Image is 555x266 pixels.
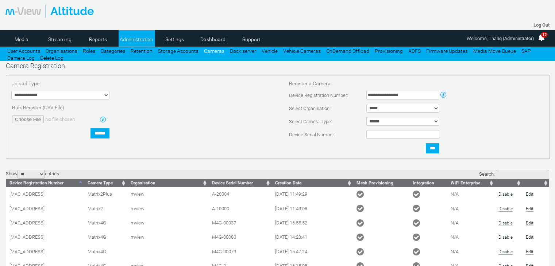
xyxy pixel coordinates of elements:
[262,48,278,54] a: Vehicle
[131,180,155,185] span: Organisation
[208,201,271,215] td: A-10000
[6,245,84,259] td: [MAC_ADDRESS]
[521,48,531,54] a: SAP
[326,48,369,54] a: OnDemand Offload
[479,171,549,177] label: Search:
[40,55,63,61] a: Delete Log
[18,170,45,179] select: Showentries
[80,34,116,45] a: Reports
[271,230,353,244] td: [DATE] 14:23:41
[127,187,208,201] td: mview
[526,220,533,226] a: Edit
[127,216,208,230] td: mview
[498,220,513,226] a: Disable
[208,230,271,244] td: M4G-00080
[526,206,533,212] a: Edit
[83,48,95,54] a: Roles
[84,230,127,244] td: Matrix4G
[451,206,459,211] span: N/A
[6,179,84,187] th: Device Registration Number
[11,81,39,86] span: Upload Type
[496,170,549,179] input: Search:
[451,249,459,254] span: N/A
[84,179,127,187] th: Camera Type: activate to sort column ascending
[447,179,495,187] th: WiFi Enterprise: activate to sort column ascending
[289,81,331,86] span: Register a Camera
[541,32,548,38] span: 12
[271,179,353,187] th: Creation Date: activate to sort column ascending
[4,34,39,45] a: Media
[526,235,533,240] a: Edit
[353,179,409,187] th: Mesh Provisioning
[289,106,331,111] span: Select Organisation:
[7,48,40,54] a: User Accounts
[127,230,208,244] td: mview
[6,216,84,230] td: [MAC_ADDRESS]
[208,245,271,259] td: M4G-00079
[271,245,353,259] td: [DATE] 15:47:24
[208,179,271,187] th: Device Serial Number: activate to sort column ascending
[6,62,65,70] span: Camera Registration
[522,179,549,187] th: : activate to sort column ascending
[375,48,403,54] a: Provisioning
[526,249,533,255] a: Edit
[158,48,199,54] a: Storage Accounts
[467,36,534,41] span: Welcome, Thariq (Administrator)
[289,132,335,137] span: Device Serial Number:
[7,55,35,61] a: Camera Log
[84,245,127,259] td: Matrix4G
[271,216,353,230] td: [DATE] 16:55:52
[451,191,459,197] span: N/A
[234,34,269,45] a: Support
[498,192,513,197] a: Disable
[208,216,271,230] td: M4G-00037
[289,93,348,98] span: Device Registration Number:
[426,48,468,54] a: Firmware Updates
[451,234,459,240] span: N/A
[498,206,513,212] a: Disable
[473,48,516,54] a: Media Move Queue
[119,34,154,45] a: Administration
[495,179,522,187] th: : activate to sort column ascending
[84,201,127,215] td: Matrix2
[451,220,459,226] span: N/A
[6,230,84,244] td: [MAC_ADDRESS]
[157,34,192,45] a: Settings
[498,249,513,255] a: Disable
[42,34,77,45] a: Streaming
[230,48,256,54] a: Dock server
[283,48,321,54] a: Vehicle Cameras
[195,34,231,45] a: Dashboard
[526,192,533,197] a: Edit
[498,235,513,240] a: Disable
[12,105,64,110] span: Bulk Register (CSV File)
[127,201,208,215] td: mview
[208,187,271,201] td: A-20004
[408,48,421,54] a: ADFS
[6,201,84,215] td: [MAC_ADDRESS]
[289,119,332,124] span: Select Camera Type:
[271,187,353,201] td: [DATE] 11:49:29
[84,187,127,201] td: Matrix2Plus
[537,33,546,42] img: bell25.png
[6,187,84,201] td: [MAC_ADDRESS]
[131,48,153,54] a: Retention
[271,201,353,215] td: [DATE] 11:49:08
[101,48,125,54] a: Categories
[409,179,447,187] th: Integration
[6,171,59,176] label: Show entries
[127,179,208,187] th: Organisation: activate to sort column ascending
[46,48,77,54] a: Organisations
[533,22,550,28] a: Log Out
[84,216,127,230] td: Matrix4G
[204,48,224,54] a: Cameras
